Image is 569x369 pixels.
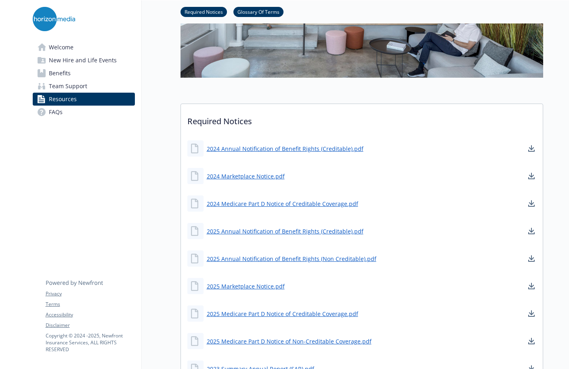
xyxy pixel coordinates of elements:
[49,67,71,80] span: Benefits
[33,106,135,119] a: FAQs
[207,172,285,180] a: 2024 Marketplace Notice.pdf
[527,309,536,318] a: download document
[46,322,134,329] a: Disclaimer
[46,332,134,353] p: Copyright © 2024 - 2025 , Newfront Insurance Services, ALL RIGHTS RESERVED
[527,199,536,208] a: download document
[46,301,134,308] a: Terms
[207,254,376,263] a: 2025 Annual Notification of Benefit Rights (Non Creditable).pdf
[207,310,358,318] a: 2025 Medicare Part D Notice of Creditable Coverage.pdf
[207,282,285,291] a: 2025 Marketplace Notice.pdf
[527,281,536,291] a: download document
[527,336,536,346] a: download document
[233,8,283,15] a: Glossary Of Terms
[207,337,372,346] a: 2025 Medicare Part D Notice of Non-Creditable Coverage.pdf
[49,93,77,106] span: Resources
[207,227,363,235] a: 2025 Annual Notification of Benefit Rights (Creditable).pdf
[207,144,363,153] a: 2024 Annual Notification of Benefit Rights (Creditable).pdf
[49,41,73,54] span: Welcome
[49,54,117,67] span: New Hire and Life Events
[33,41,135,54] a: Welcome
[181,8,227,15] a: Required Notices
[33,54,135,67] a: New Hire and Life Events
[527,144,536,153] a: download document
[49,106,63,119] span: FAQs
[33,80,135,93] a: Team Support
[33,67,135,80] a: Benefits
[46,290,134,297] a: Privacy
[527,254,536,263] a: download document
[207,199,358,208] a: 2024 Medicare Part D Notice of Creditable Coverage.pdf
[181,104,543,134] p: Required Notices
[527,171,536,181] a: download document
[33,93,135,106] a: Resources
[527,226,536,236] a: download document
[46,311,134,318] a: Accessibility
[49,80,87,93] span: Team Support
